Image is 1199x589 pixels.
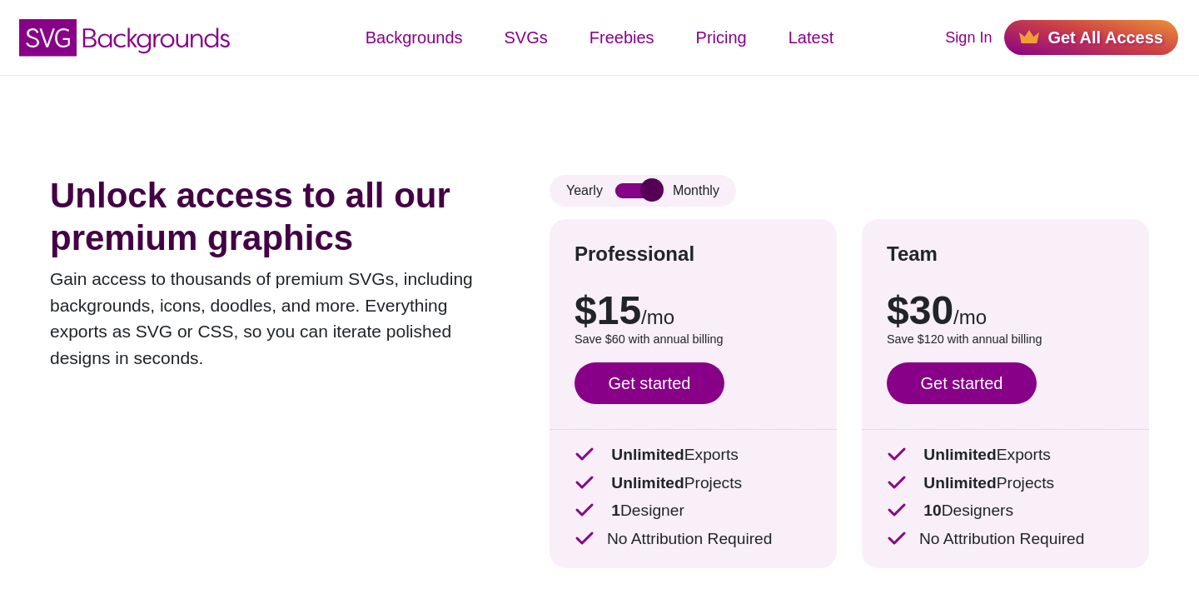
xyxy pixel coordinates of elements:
[484,12,569,62] a: SVGs
[611,446,684,463] strong: Unlimited
[575,331,812,349] p: Save $60 with annual billing
[575,472,812,496] p: Projects
[923,502,941,519] strong: 10
[575,499,812,523] p: Designer
[887,331,1124,349] p: Save $120 with annual billing
[575,291,812,331] p: $15
[575,362,724,404] a: Get started
[887,499,1124,523] p: Designers
[945,27,992,49] a: Sign In
[953,306,987,328] span: /mo
[569,12,675,62] a: Freebies
[641,306,674,328] span: /mo
[575,443,812,467] p: Exports
[887,443,1124,467] p: Exports
[923,474,996,492] strong: Unlimited
[611,474,684,492] strong: Unlimited
[575,527,812,552] p: No Attribution Required
[1004,20,1178,55] a: Get All Access
[50,175,500,259] h1: Unlock access to all our premium graphics
[887,362,1037,404] a: Get started
[50,266,500,371] p: Gain access to thousands of premium SVGs, including backgrounds, icons, doodles, and more. Everyt...
[675,12,768,62] a: Pricing
[887,242,938,265] strong: Team
[345,12,484,62] a: Backgrounds
[768,12,854,62] a: Latest
[575,242,694,265] strong: Professional
[887,291,1124,331] p: $30
[611,502,620,519] strong: 1
[887,527,1124,552] p: No Attribution Required
[923,446,996,463] strong: Unlimited
[550,175,736,207] div: Yearly Monthly
[887,472,1124,496] p: Projects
